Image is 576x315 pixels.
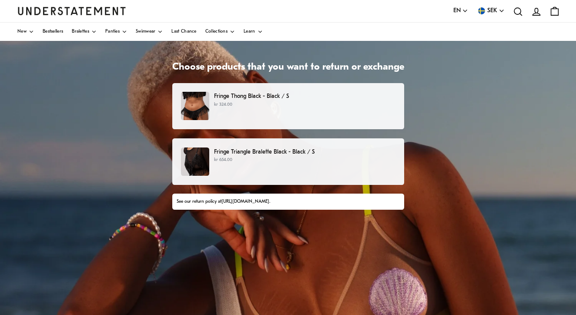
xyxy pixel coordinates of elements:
[205,23,235,41] a: Collections
[171,30,196,34] span: Last Chance
[453,6,461,16] span: EN
[214,101,395,108] p: kr 324.00
[221,199,269,204] a: [URL][DOMAIN_NAME]
[17,7,126,15] a: Understatement Homepage
[214,92,395,101] p: Fringe Thong Black - Black / S
[177,198,399,205] div: See our return policy at .
[214,157,395,164] p: kr 654.00
[72,23,97,41] a: Bralettes
[105,23,127,41] a: Panties
[172,61,404,74] h1: Choose products that you want to return or exchange
[244,30,255,34] span: Learn
[171,23,196,41] a: Last Chance
[487,6,497,16] span: SEK
[214,147,395,157] p: Fringe Triangle Bralette Black - Black / S
[244,23,263,41] a: Learn
[453,6,468,16] button: EN
[17,23,34,41] a: New
[17,30,27,34] span: New
[181,92,209,120] img: 271_7354e996-2446-410d-a11f-0d3be4a91816.jpg
[136,23,163,41] a: Swimwear
[43,23,63,41] a: Bestsellers
[136,30,155,34] span: Swimwear
[477,6,505,16] button: SEK
[43,30,63,34] span: Bestsellers
[105,30,120,34] span: Panties
[205,30,228,34] span: Collections
[72,30,89,34] span: Bralettes
[181,147,209,176] img: 263_09a28634-5f17-49e7-a8a8-7a1595783f65.jpg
